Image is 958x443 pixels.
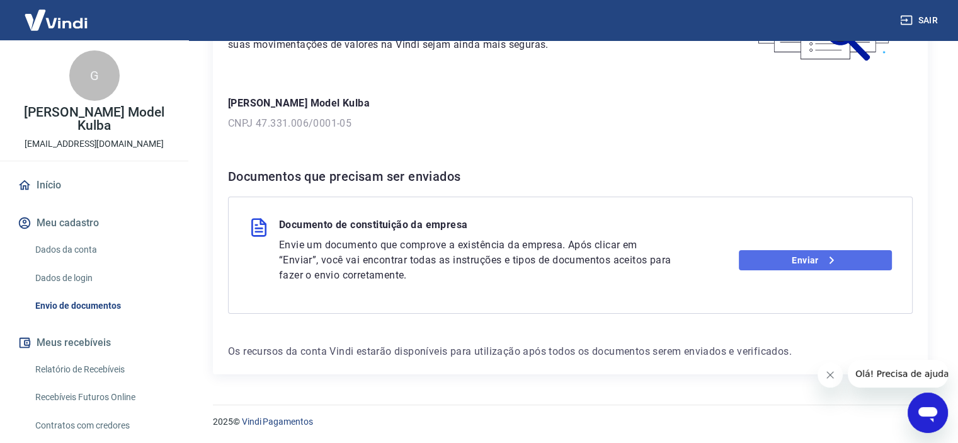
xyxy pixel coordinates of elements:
[30,265,173,291] a: Dados de login
[30,357,173,383] a: Relatório de Recebíveis
[30,237,173,263] a: Dados da conta
[279,217,467,238] p: Documento de constituição da empresa
[30,293,173,319] a: Envio de documentos
[69,50,120,101] div: G
[279,238,677,283] p: Envie um documento que comprove a existência da empresa. Após clicar em “Enviar”, você vai encont...
[228,96,913,111] p: [PERSON_NAME] Model Kulba
[30,384,173,410] a: Recebíveis Futuros Online
[242,417,313,427] a: Vindi Pagamentos
[228,116,913,131] p: CNPJ 47.331.006/0001-05
[15,1,97,39] img: Vindi
[908,393,948,433] iframe: Botão para abrir a janela de mensagens
[10,106,178,132] p: [PERSON_NAME] Model Kulba
[30,413,173,439] a: Contratos com credores
[213,415,928,429] p: 2025 ©
[249,217,269,238] img: file.3f2e98d22047474d3a157069828955b5.svg
[8,9,106,19] span: Olá! Precisa de ajuda?
[15,329,173,357] button: Meus recebíveis
[25,137,164,151] p: [EMAIL_ADDRESS][DOMAIN_NAME]
[228,344,913,359] p: Os recursos da conta Vindi estarão disponíveis para utilização após todos os documentos serem env...
[818,362,843,388] iframe: Fechar mensagem
[739,250,892,270] a: Enviar
[228,166,913,187] h6: Documentos que precisam ser enviados
[15,171,173,199] a: Início
[898,9,943,32] button: Sair
[15,209,173,237] button: Meu cadastro
[848,360,948,388] iframe: Mensagem da empresa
